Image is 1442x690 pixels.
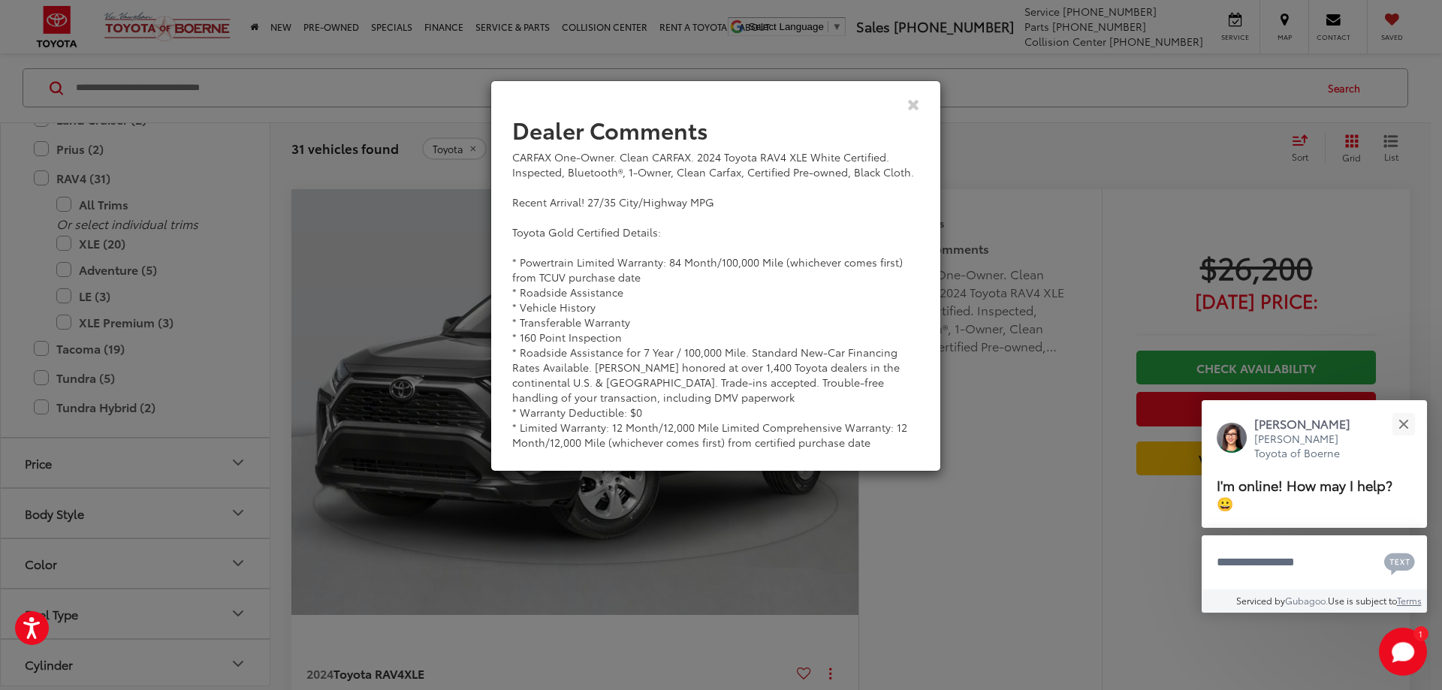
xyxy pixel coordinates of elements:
[1384,551,1415,575] svg: Text
[1285,594,1328,607] a: Gubagoo.
[1380,545,1419,579] button: Chat with SMS
[1254,415,1365,432] p: [PERSON_NAME]
[1379,628,1427,676] svg: Start Chat
[1202,400,1427,613] div: Close[PERSON_NAME][PERSON_NAME] Toyota of BoerneI'm online! How may I help? 😀Type your messageCha...
[1236,594,1285,607] span: Serviced by
[1217,475,1392,513] span: I'm online! How may I help? 😀
[1419,630,1422,637] span: 1
[1254,432,1365,461] p: [PERSON_NAME] Toyota of Boerne
[1397,594,1422,607] a: Terms
[1328,594,1397,607] span: Use is subject to
[1387,408,1419,440] button: Close
[907,96,920,112] button: Close
[512,149,919,450] div: CARFAX One-Owner. Clean CARFAX. 2024 Toyota RAV4 XLE White Certified. Inspected, Bluetooth®, 1-Ow...
[512,117,919,142] h2: Dealer Comments
[1202,535,1427,589] textarea: Type your message
[1379,628,1427,676] button: Toggle Chat Window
